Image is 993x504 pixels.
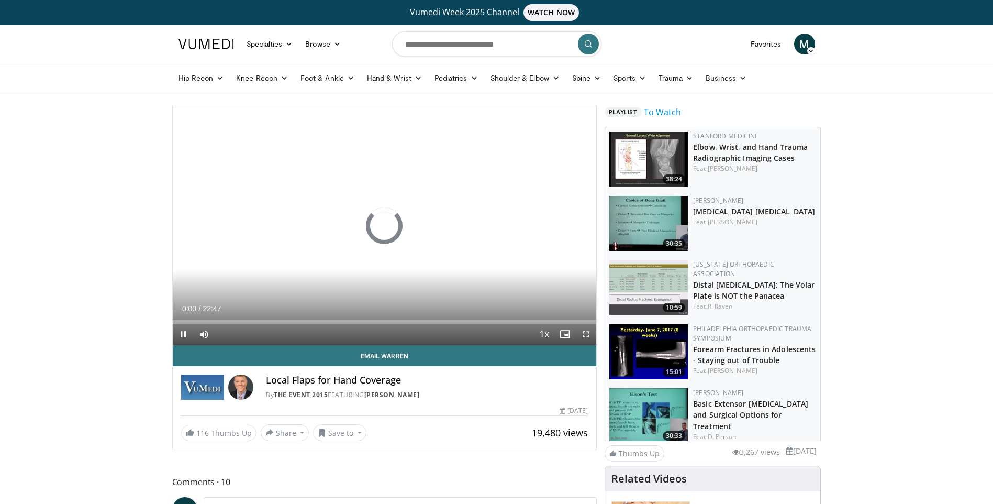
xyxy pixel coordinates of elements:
div: Feat. [693,164,816,173]
a: [PERSON_NAME] [708,164,757,173]
a: [PERSON_NAME] [708,217,757,226]
a: Vumedi Week 2025 ChannelWATCH NOW [180,4,813,21]
a: [US_STATE] Orthopaedic Association [693,260,774,278]
div: Progress Bar [173,320,597,324]
span: / [199,304,201,313]
a: R. Raven [708,302,733,311]
span: 15:01 [663,367,685,377]
a: M [794,34,815,54]
a: Specialties [240,34,299,54]
a: [PERSON_NAME] [708,366,757,375]
a: The Event 2015 [274,390,328,399]
a: [MEDICAL_DATA] [MEDICAL_DATA] [693,206,815,216]
a: Sports [607,68,652,89]
h4: Related Videos [611,473,687,485]
span: 0:00 [182,304,196,313]
button: Playback Rate [533,324,554,345]
a: [PERSON_NAME] [364,390,420,399]
a: Distal [MEDICAL_DATA]: The Volar Plate is NOT the Panacea [693,280,815,301]
button: Fullscreen [575,324,596,345]
div: Feat. [693,366,816,376]
li: 3,267 views [732,446,780,458]
img: 5f3ee0cb-4715-476f-97ae-a0b2f9d34fe6.150x105_q85_crop-smart_upscale.jpg [609,196,688,251]
button: Pause [173,324,194,345]
span: 10:59 [663,303,685,312]
video-js: Video Player [173,106,597,345]
a: Elbow, Wrist, and Hand Trauma Radiographic Imaging Cases [693,142,808,163]
div: Feat. [693,302,816,311]
a: Stanford Medicine [693,132,758,140]
img: 6665c380-9f71-4cd0-a54c-b457c44c38cf.150x105_q85_crop-smart_upscale.jpg [609,260,688,315]
a: Business [699,68,753,89]
a: Hand & Wrist [361,68,428,89]
button: Save to [313,424,366,441]
a: Shoulder & Elbow [484,68,566,89]
li: [DATE] [786,445,817,457]
div: Feat. [693,217,816,227]
a: D. Person [708,432,737,441]
span: Playlist [605,107,641,117]
a: 30:33 [609,388,688,443]
span: 38:24 [663,174,685,184]
a: 116 Thumbs Up [181,425,256,441]
span: 30:33 [663,431,685,441]
a: [PERSON_NAME] [693,196,743,205]
button: Enable picture-in-picture mode [554,324,575,345]
span: 22:47 [203,304,221,313]
img: The Event 2015 [181,375,225,400]
a: [PERSON_NAME] [693,388,743,397]
a: To Watch [644,106,681,118]
h4: Local Flaps for Hand Coverage [266,375,588,386]
a: Thumbs Up [605,445,664,462]
img: VuMedi Logo [178,39,234,49]
div: By FEATURING [266,390,588,400]
div: Feat. [693,432,816,442]
a: Foot & Ankle [294,68,361,89]
a: Pediatrics [428,68,484,89]
input: Search topics, interventions [392,31,601,57]
a: Browse [299,34,347,54]
a: Forearm Fractures in Adolescents - Staying out of Trouble [693,344,816,365]
span: WATCH NOW [523,4,579,21]
button: Share [261,424,309,441]
span: 30:35 [663,239,685,248]
span: Comments 10 [172,475,597,489]
a: Hip Recon [172,68,230,89]
a: Trauma [652,68,700,89]
img: 25619031-145e-4c60-a054-82f5ddb5a1ab.150x105_q85_crop-smart_upscale.jpg [609,324,688,379]
a: Email Warren [173,345,597,366]
div: [DATE] [560,406,588,415]
a: 30:35 [609,196,688,251]
a: Knee Recon [230,68,294,89]
a: 10:59 [609,260,688,315]
a: 15:01 [609,324,688,379]
a: Favorites [744,34,788,54]
img: bed40874-ca21-42dc-8a42-d9b09b7d8d58.150x105_q85_crop-smart_upscale.jpg [609,388,688,443]
img: d0220884-54c2-4775-b7de-c3508503d479.150x105_q85_crop-smart_upscale.jpg [609,132,688,187]
a: Philadelphia Orthopaedic Trauma Symposium [693,324,811,343]
a: Basic Extensor [MEDICAL_DATA] and Surgical Options for Treatment [693,399,808,431]
span: 19,480 views [532,426,588,439]
img: Avatar [228,375,253,400]
a: Spine [566,68,607,89]
span: 116 [196,428,209,438]
a: 38:24 [609,132,688,187]
button: Mute [194,324,215,345]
